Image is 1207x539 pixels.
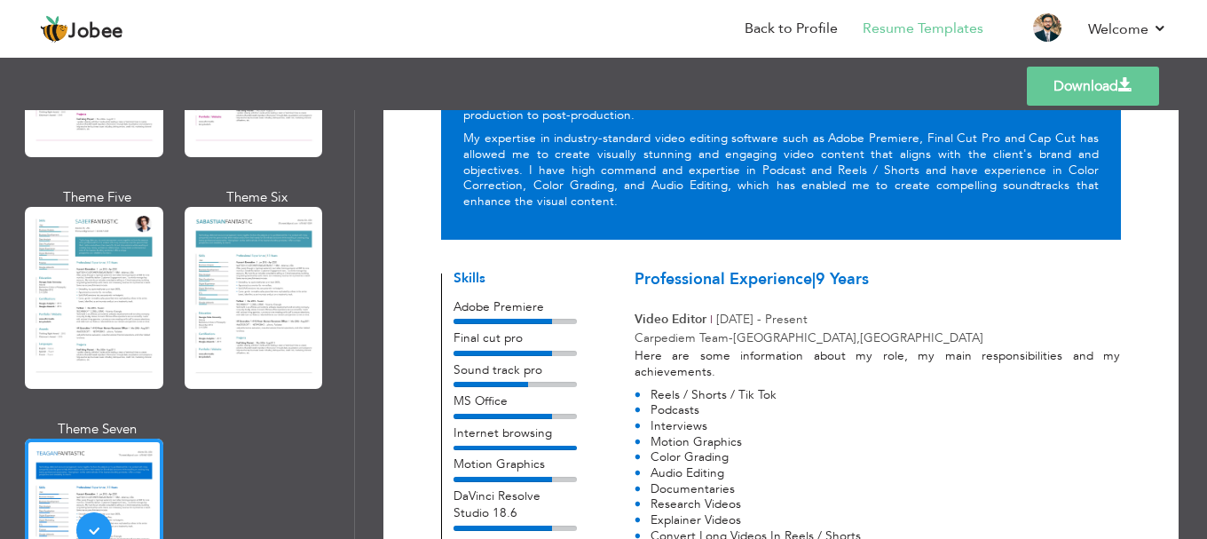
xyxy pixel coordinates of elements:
[710,311,713,328] span: |
[635,465,861,481] li: Audio Editing
[188,188,327,207] div: Theme Six
[454,298,577,315] div: Adobe Premiere
[716,311,808,328] span: [DATE] - Present
[635,449,861,465] li: Color Grading
[454,487,577,522] div: DaVinci Resolve Studio 18.6
[40,15,68,44] img: jobee.io
[856,329,860,346] span: ,
[635,271,1120,289] h3: Professional Experience 9 Years
[635,329,1120,346] p: Carpediem Team [GEOGRAPHIC_DATA] [GEOGRAPHIC_DATA]
[635,418,861,434] li: Interviews
[28,420,167,439] div: Theme Seven
[635,311,706,328] span: Video Editor
[745,19,838,39] a: Back to Profile
[68,22,123,42] span: Jobee
[454,424,577,441] div: Internet browsing
[463,76,1099,123] p: As a video editor, I am a creative and detail-oriented professional with a passion for storytelli...
[1027,67,1159,106] a: Download
[635,434,861,450] li: Motion Graphics
[635,496,861,512] li: Research Videos
[28,188,167,207] div: Theme Five
[635,512,861,528] li: Explainer Videos
[454,392,577,409] div: MS Office
[1088,19,1167,40] a: Welcome
[729,329,733,346] span: -
[812,268,816,290] span: |
[454,361,577,378] div: Sound track pro
[454,329,577,346] div: Final cut pro
[863,19,983,39] a: Resume Templates
[463,131,1099,209] p: My expertise in industry-standard video editing software such as Adobe Premiere, Final Cut Pro an...
[454,456,577,472] div: Motion Graphics
[635,387,861,403] li: Reels / Shorts / Tik Tok
[454,272,577,287] h4: Skills
[635,481,861,497] li: Documentaries
[1033,13,1061,42] img: Profile Img
[40,15,123,44] a: Jobee
[635,402,861,418] li: Podcasts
